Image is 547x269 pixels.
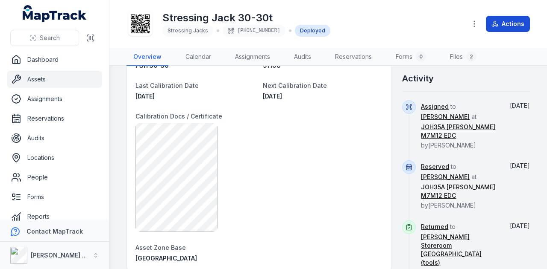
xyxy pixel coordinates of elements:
[402,72,434,84] h2: Activity
[466,52,476,62] div: 2
[26,228,83,235] strong: Contact MapTrack
[510,222,530,229] time: 29/08/2025, 11:25:50 am
[421,183,497,200] a: JOH35A [PERSON_NAME] M7M12 EDC
[7,208,102,225] a: Reports
[7,169,102,186] a: People
[135,93,155,100] time: 10/03/2025, 12:00:00 am
[510,102,530,109] span: [DATE]
[416,52,426,62] div: 0
[228,48,277,66] a: Assignments
[295,25,330,37] div: Deployed
[510,162,530,169] time: 05/09/2025, 8:02:15 am
[421,173,470,181] a: [PERSON_NAME]
[421,163,497,209] span: to at by [PERSON_NAME]
[135,82,199,89] span: Last Calibration Date
[486,16,530,32] button: Actions
[23,5,87,22] a: MapTrack
[421,103,497,149] span: to at by [PERSON_NAME]
[7,71,102,88] a: Assets
[421,102,449,111] a: Assigned
[179,48,218,66] a: Calendar
[421,233,497,267] a: [PERSON_NAME] Storeroom [GEOGRAPHIC_DATA] (tools)
[7,90,102,107] a: Assignments
[7,130,102,147] a: Audits
[287,48,318,66] a: Audits
[421,162,449,171] a: Reserved
[10,30,79,46] button: Search
[7,188,102,205] a: Forms
[7,51,102,68] a: Dashboard
[168,27,208,34] span: Stressing Jacks
[443,48,483,66] a: Files2
[31,252,101,259] strong: [PERSON_NAME] Group
[162,11,330,25] h1: Stressing Jack 30-30t
[328,48,379,66] a: Reservations
[421,223,448,231] a: Returned
[510,162,530,169] span: [DATE]
[135,255,197,262] span: [GEOGRAPHIC_DATA]
[7,110,102,127] a: Reservations
[40,34,60,42] span: Search
[263,93,282,100] span: [DATE]
[7,149,102,166] a: Locations
[421,113,470,121] a: [PERSON_NAME]
[263,93,282,100] time: 10/09/2025, 12:00:00 am
[135,244,186,251] span: Asset Zone Base
[510,222,530,229] span: [DATE]
[135,93,155,100] span: [DATE]
[510,102,530,109] time: 08/09/2025, 7:41:54 am
[421,123,497,140] a: JOH35A [PERSON_NAME] M7M12 EDC
[126,48,168,66] a: Overview
[135,113,222,120] span: Calibration Docs / Certificate
[263,82,327,89] span: Next Calibration Date
[223,25,285,37] div: [PHONE_NUMBER]
[389,48,433,66] a: Forms0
